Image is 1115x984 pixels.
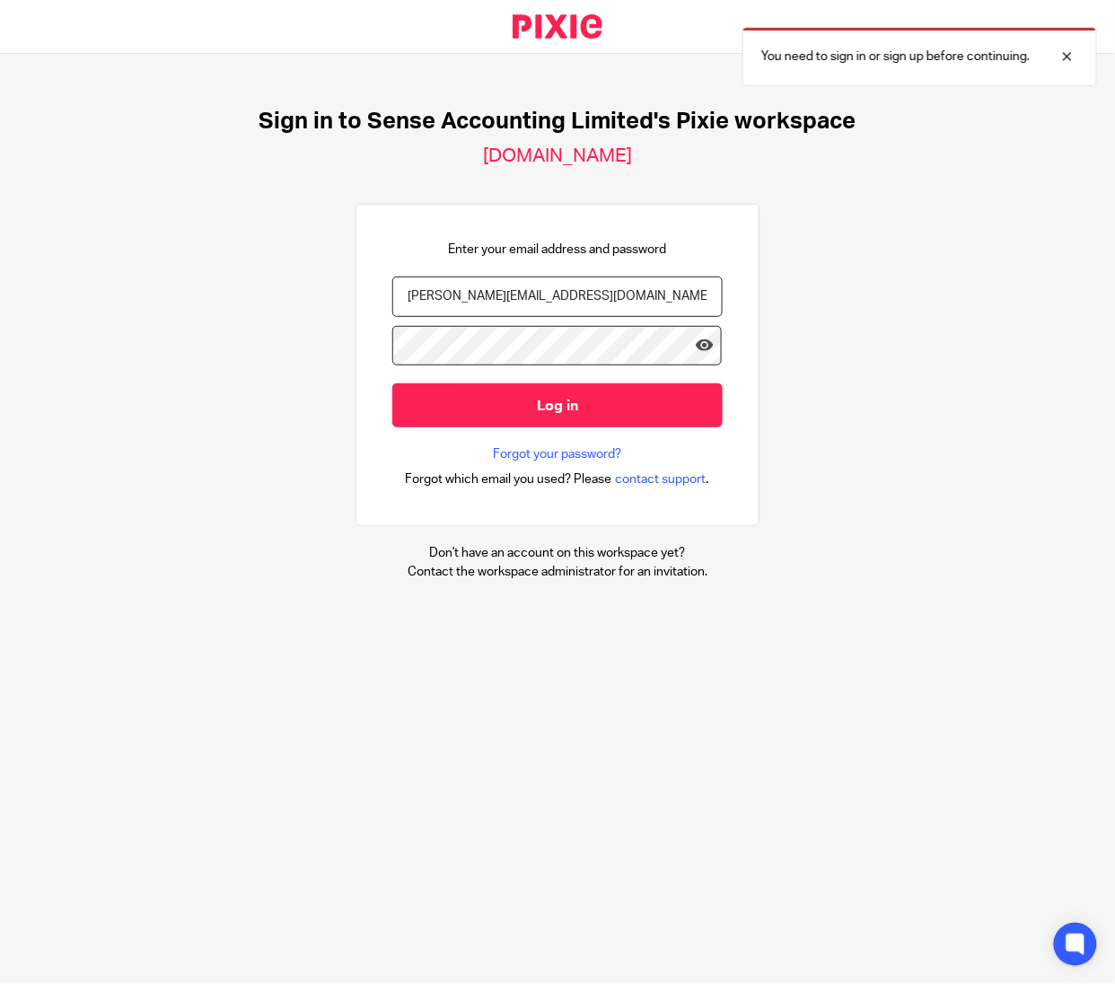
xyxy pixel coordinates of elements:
[761,48,1030,66] p: You need to sign in or sign up before continuing.
[408,563,707,581] p: Contact the workspace administrator for an invitation.
[616,470,707,488] span: contact support
[392,383,723,427] input: Log in
[259,108,856,136] h1: Sign in to Sense Accounting Limited's Pixie workspace
[406,469,710,489] div: .
[406,470,612,488] span: Forgot which email you used? Please
[392,277,723,317] input: name@example.com
[408,544,707,562] p: Don't have an account on this workspace yet?
[449,241,667,259] p: Enter your email address and password
[494,445,622,463] a: Forgot your password?
[483,145,632,168] h2: [DOMAIN_NAME]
